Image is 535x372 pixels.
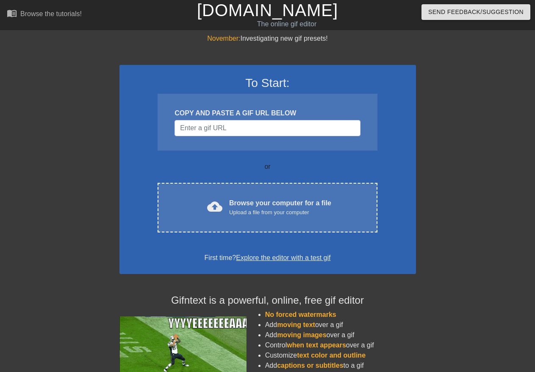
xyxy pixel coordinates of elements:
[183,19,391,29] div: The online gif editor
[265,340,416,350] li: Control over a gif
[421,4,530,20] button: Send Feedback/Suggestion
[265,311,336,318] span: No forced watermarks
[119,34,416,44] div: Investigating new gif presets!
[428,7,524,17] span: Send Feedback/Suggestion
[229,198,331,217] div: Browse your computer for a file
[229,208,331,217] div: Upload a file from your computer
[277,321,315,328] span: moving text
[7,8,82,21] a: Browse the tutorials!
[287,341,346,349] span: when text appears
[207,199,222,214] span: cloud_upload
[130,253,405,263] div: First time?
[265,330,416,340] li: Add over a gif
[175,120,360,136] input: Username
[197,1,338,20] a: [DOMAIN_NAME]
[265,320,416,330] li: Add over a gif
[297,352,366,359] span: text color and outline
[119,294,416,307] h4: Gifntext is a powerful, online, free gif editor
[7,8,17,18] span: menu_book
[265,350,416,361] li: Customize
[236,254,330,261] a: Explore the editor with a test gif
[265,361,416,371] li: Add to a gif
[277,362,343,369] span: captions or subtitles
[277,331,326,338] span: moving images
[175,108,360,118] div: COPY AND PASTE A GIF URL BELOW
[207,35,240,42] span: November:
[130,76,405,90] h3: To Start:
[141,162,394,172] div: or
[20,10,82,17] div: Browse the tutorials!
